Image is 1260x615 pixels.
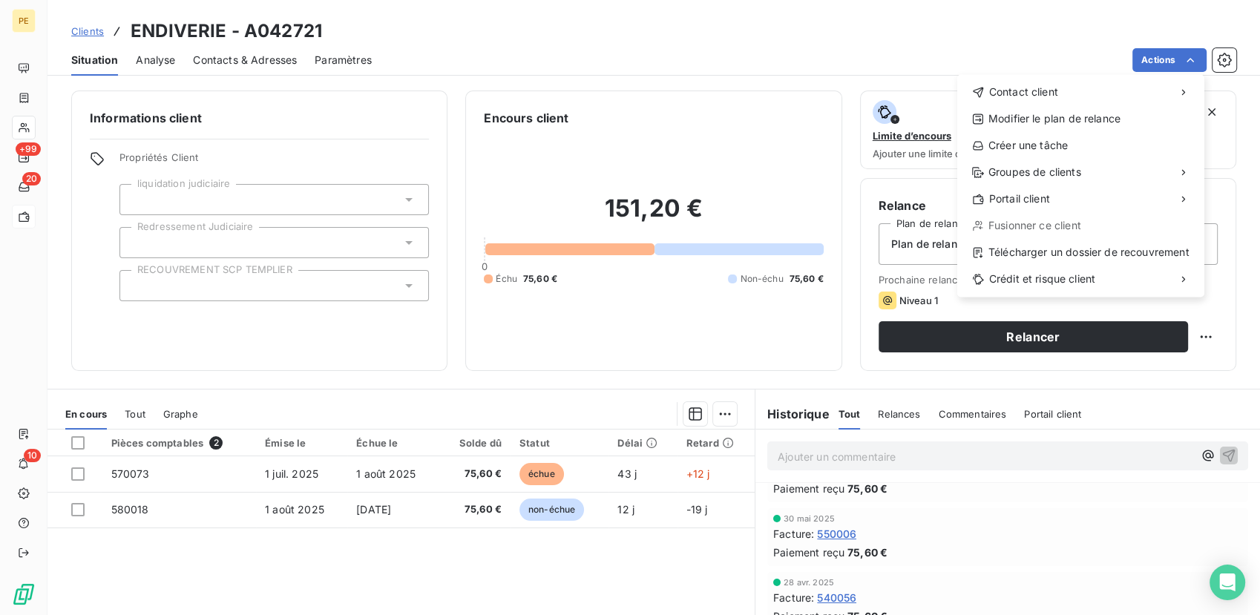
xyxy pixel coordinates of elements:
div: Fusionner ce client [963,214,1198,237]
div: Télécharger un dossier de recouvrement [963,240,1198,264]
div: Modifier le plan de relance [963,107,1198,131]
span: Contact client [989,85,1058,99]
span: Portail client [989,191,1050,206]
div: Créer une tâche [963,134,1198,157]
span: Groupes de clients [988,165,1081,180]
div: Actions [957,74,1204,297]
span: Crédit et risque client [989,272,1095,286]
